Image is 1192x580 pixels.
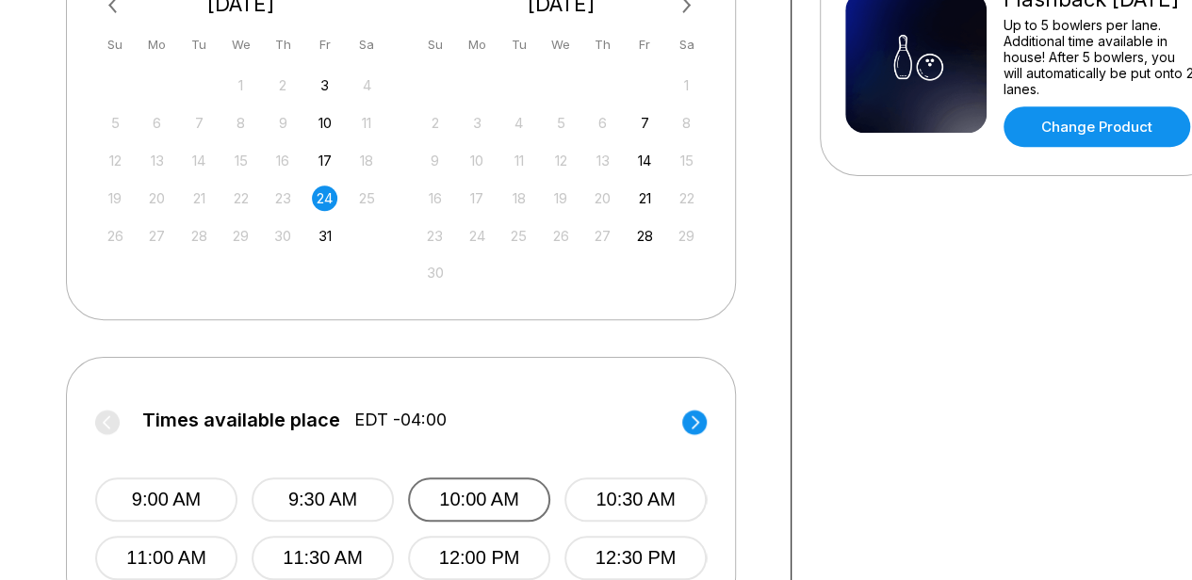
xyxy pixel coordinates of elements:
button: 10:30 AM [564,477,707,522]
div: month 2025-10 [100,71,383,249]
div: Not available Sunday, October 26th, 2025 [103,223,128,249]
div: Su [103,32,128,57]
div: Not available Monday, November 24th, 2025 [465,223,490,249]
a: Change Product [1004,106,1190,147]
div: Choose Friday, November 14th, 2025 [632,148,658,173]
div: Fr [312,32,337,57]
div: Th [270,32,296,57]
div: Choose Friday, October 3rd, 2025 [312,72,337,98]
div: Tu [187,32,212,57]
div: Not available Wednesday, November 19th, 2025 [548,185,574,211]
div: Su [422,32,448,57]
div: Not available Sunday, November 30th, 2025 [422,260,448,285]
div: Not available Tuesday, November 11th, 2025 [506,148,531,173]
div: Choose Friday, October 10th, 2025 [312,110,337,136]
div: Mo [465,32,490,57]
div: Tu [506,32,531,57]
div: Not available Tuesday, October 14th, 2025 [187,148,212,173]
div: Choose Friday, October 17th, 2025 [312,148,337,173]
div: Fr [632,32,658,57]
div: Not available Tuesday, November 18th, 2025 [506,185,531,211]
div: Not available Monday, November 10th, 2025 [465,148,490,173]
div: Not available Wednesday, October 15th, 2025 [228,148,253,173]
div: Choose Friday, November 28th, 2025 [632,223,658,249]
div: Not available Sunday, October 5th, 2025 [103,110,128,136]
div: Not available Saturday, November 22nd, 2025 [674,185,699,211]
div: Not available Sunday, November 2nd, 2025 [422,110,448,136]
div: Not available Saturday, November 29th, 2025 [674,223,699,249]
div: Not available Thursday, October 30th, 2025 [270,223,296,249]
div: Not available Wednesday, October 29th, 2025 [228,223,253,249]
div: Not available Tuesday, October 7th, 2025 [187,110,212,136]
div: Not available Saturday, October 18th, 2025 [354,148,380,173]
div: Not available Thursday, October 23rd, 2025 [270,185,296,211]
div: Not available Sunday, November 9th, 2025 [422,148,448,173]
div: Sa [354,32,380,57]
div: Not available Wednesday, October 1st, 2025 [228,72,253,98]
div: Not available Saturday, November 15th, 2025 [674,148,699,173]
div: Not available Wednesday, October 8th, 2025 [228,110,253,136]
div: Not available Wednesday, October 22nd, 2025 [228,185,253,211]
button: 11:00 AM [95,536,237,580]
button: 9:30 AM [252,477,394,522]
div: Not available Thursday, November 27th, 2025 [590,223,615,249]
div: Not available Wednesday, November 26th, 2025 [548,223,574,249]
button: 9:00 AM [95,477,237,522]
div: Not available Thursday, October 9th, 2025 [270,110,296,136]
div: Th [590,32,615,57]
div: Not available Monday, October 13th, 2025 [144,148,170,173]
div: Not available Monday, November 17th, 2025 [465,185,490,211]
div: Not available Saturday, November 8th, 2025 [674,110,699,136]
div: Not available Sunday, October 19th, 2025 [103,185,128,211]
button: 11:30 AM [252,536,394,580]
div: Choose Friday, November 7th, 2025 [632,110,658,136]
button: 10:00 AM [408,477,550,522]
div: Not available Saturday, October 25th, 2025 [354,185,380,211]
div: Choose Friday, November 21st, 2025 [632,185,658,211]
div: Not available Sunday, November 16th, 2025 [422,185,448,211]
div: Not available Thursday, October 2nd, 2025 [270,72,296,98]
span: Times available place [142,410,340,430]
div: Not available Saturday, October 4th, 2025 [354,72,380,98]
span: EDT -04:00 [354,410,447,430]
div: Not available Tuesday, November 25th, 2025 [506,223,531,249]
div: Not available Saturday, November 1st, 2025 [674,72,699,98]
div: Not available Thursday, November 20th, 2025 [590,185,615,211]
div: Sa [674,32,699,57]
div: Not available Monday, November 3rd, 2025 [465,110,490,136]
div: Not available Saturday, October 11th, 2025 [354,110,380,136]
div: Not available Wednesday, November 12th, 2025 [548,148,574,173]
div: month 2025-11 [420,71,703,286]
div: Not available Thursday, October 16th, 2025 [270,148,296,173]
div: Mo [144,32,170,57]
div: Not available Sunday, November 23rd, 2025 [422,223,448,249]
div: Choose Friday, October 24th, 2025 [312,185,337,211]
div: Not available Monday, October 6th, 2025 [144,110,170,136]
div: Not available Tuesday, October 28th, 2025 [187,223,212,249]
div: Not available Tuesday, November 4th, 2025 [506,110,531,136]
div: We [548,32,574,57]
div: Not available Monday, October 27th, 2025 [144,223,170,249]
div: Not available Thursday, November 6th, 2025 [590,110,615,136]
div: Not available Wednesday, November 5th, 2025 [548,110,574,136]
div: Not available Monday, October 20th, 2025 [144,185,170,211]
div: We [228,32,253,57]
button: 12:30 PM [564,536,707,580]
div: Choose Friday, October 31st, 2025 [312,223,337,249]
div: Not available Sunday, October 12th, 2025 [103,148,128,173]
div: Not available Thursday, November 13th, 2025 [590,148,615,173]
div: Not available Tuesday, October 21st, 2025 [187,185,212,211]
button: 12:00 PM [408,536,550,580]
